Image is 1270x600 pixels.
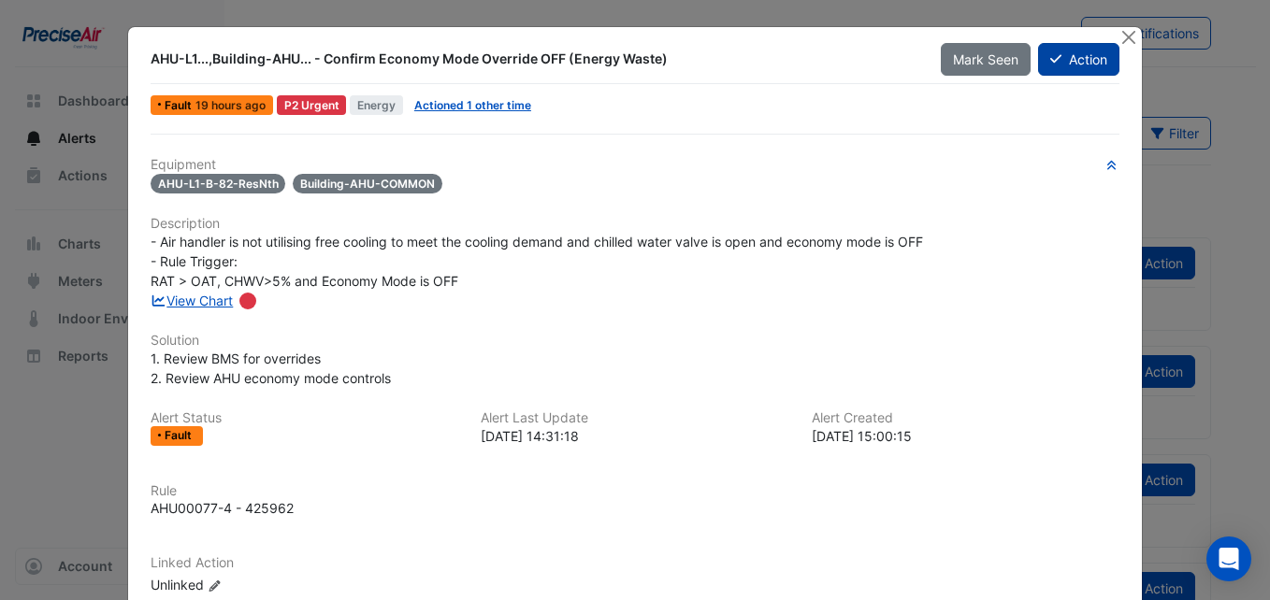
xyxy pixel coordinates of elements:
[151,333,1119,349] h6: Solution
[1118,27,1138,47] button: Close
[151,410,458,426] h6: Alert Status
[151,293,234,308] a: View Chart
[151,234,923,289] span: - Air handler is not utilising free cooling to meet the cooling demand and chilled water valve is...
[1038,43,1119,76] button: Action
[350,95,403,115] span: Energy
[195,98,266,112] span: Sun 10-Aug-2025 14:31 AEST
[151,350,391,386] span: 1. Review BMS for overrides 2. Review AHU economy mode controls
[953,51,1018,67] span: Mark Seen
[481,410,788,426] h6: Alert Last Update
[151,498,294,518] div: AHU00077-4 - 425962
[293,174,442,193] span: Building-AHU-COMMON
[165,100,195,111] span: Fault
[812,410,1119,426] h6: Alert Created
[941,43,1031,76] button: Mark Seen
[151,174,286,193] span: AHU-L1-B-82-ResNth
[151,575,375,594] div: Unlinked
[208,579,222,593] fa-icon: Edit Linked Action
[277,95,347,115] div: P2 Urgent
[481,426,788,446] div: [DATE] 14:31:18
[151,50,918,68] div: AHU-L1...,Building-AHU... - Confirm Economy Mode Override OFF (Energy Waste)
[151,216,1119,232] h6: Description
[414,98,531,112] a: Actioned 1 other time
[1206,536,1251,581] div: Open Intercom Messenger
[165,430,195,441] span: Fault
[812,426,1119,446] div: [DATE] 15:00:15
[151,555,1119,571] h6: Linked Action
[151,483,1119,499] h6: Rule
[239,293,256,309] div: Tooltip anchor
[151,157,1119,173] h6: Equipment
